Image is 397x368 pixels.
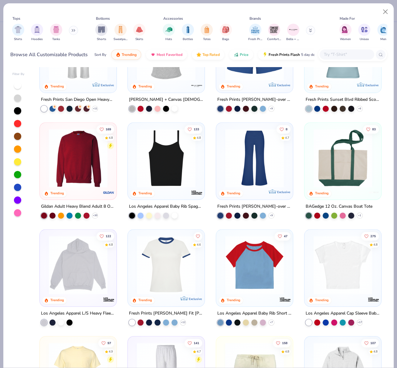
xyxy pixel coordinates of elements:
div: Los Angeles Apparel Cap Sleeve Baby Rib Crop Top [306,309,380,317]
span: Women [340,37,351,42]
div: filter for Skirts [133,24,145,42]
div: filter for Fresh Prints [248,24,262,42]
span: Price [240,52,249,57]
img: Comfort Colors Image [270,25,279,34]
span: + 11 [93,107,97,111]
span: + 17 [357,320,362,324]
span: Fresh Prints [248,37,262,42]
button: Fresh Prints Flash5 day delivery [258,49,328,60]
img: Shirts Image [15,26,22,33]
img: 7a261990-f1c3-47fe-abf2-b94cf530bb8d [110,236,175,294]
div: Fresh Prints [PERSON_NAME]-over Flared Pants [217,203,292,210]
div: Tops [12,16,20,21]
button: Like [275,232,290,240]
div: filter for Bella + Canvas [286,24,300,42]
span: Bottles [183,37,193,42]
div: Brands [249,16,261,21]
img: Los Angeles Apparel logo [279,293,291,305]
img: BAGedge logo [367,186,379,199]
span: Exclusive [277,83,290,87]
div: 4.6 [197,242,201,247]
img: 4c43767e-b43d-41ae-ac30-96e6ebada8dd [110,129,175,187]
button: filter button [50,24,62,42]
div: filter for Bottles [182,24,194,42]
button: Like [277,125,290,133]
button: Like [97,232,114,240]
span: 158 [282,341,287,344]
span: Bags [222,37,229,42]
span: Shirts [14,37,22,42]
button: filter button [201,24,213,42]
span: + 7 [270,320,273,324]
span: Sweatpants [114,37,127,42]
div: Los Angeles Apparel Baby Rib Spaghetti Tank [129,203,203,210]
div: Fresh Prints [PERSON_NAME]-over Lounge Shorts [217,96,292,104]
span: Men [380,37,386,42]
button: filter button [133,24,145,42]
div: filter for Totes [201,24,213,42]
button: Like [361,232,379,240]
div: 4.8 [109,135,113,140]
div: filter for Women [339,24,351,42]
img: flash.gif [263,52,267,57]
span: 8 [286,128,287,131]
div: Gildan Adult Heavy Blend Adult 8 Oz. 50/50 Fleece Crew [41,203,115,210]
img: Sweatpants Image [117,26,124,33]
img: 6531d6c5-84f2-4e2d-81e4-76e2114e47c4 [46,236,110,294]
div: 4.8 [109,242,113,247]
span: Trending [122,52,137,57]
div: 4.8 [373,242,378,247]
button: Like [194,232,202,240]
div: Los Angeles Apparel Baby Rib Short Sleeve Raglan [217,309,292,317]
span: + 9 [270,107,273,111]
span: Top Rated [202,52,220,57]
div: BAGedge 12 Oz. Canvas Boat Tote [306,203,372,210]
img: Los Angeles Apparel logo [102,293,114,305]
img: cbf11e79-2adf-4c6b-b19e-3da42613dd1b [134,129,198,187]
img: Bella + Canvas logo [191,80,203,92]
img: TopRated.gif [196,52,201,57]
div: Sort By [94,52,106,57]
div: 4.8 [285,349,289,354]
img: Bella + Canvas Image [289,25,298,34]
span: Fresh Prints Flash [269,52,300,57]
img: Gildan logo [102,186,114,199]
div: filter for Shorts [95,24,107,42]
span: Comfort Colors [267,37,281,42]
div: filter for Tanks [50,24,62,42]
div: Fresh Prints San Diego Open Heavyweight Sweatpants [41,96,115,104]
span: Most Favorited [157,52,182,57]
img: Unisex Image [361,26,368,33]
span: + 30 [93,214,97,217]
span: + 12 [181,320,185,324]
span: Exclusive [100,83,114,87]
div: filter for Unisex [358,24,370,42]
img: 0486bd9f-63a6-4ed9-b254-6ac5fae3ddb5 [310,129,375,187]
img: Hoodies Image [34,26,40,33]
input: Try "T-Shirt" [323,51,370,58]
div: Accessories [163,16,183,21]
button: Close [380,6,391,18]
div: filter for Hats [163,24,175,42]
span: Unisex [360,37,369,42]
button: filter button [339,24,351,42]
div: 4.7 [197,349,201,354]
img: c7b025ed-4e20-46ac-9c52-55bc1f9f47df [46,129,110,187]
div: Fresh Prints Sunset Blvd Ribbed Scoop Tank Top [306,96,380,104]
button: Like [98,339,114,347]
img: 10adaec1-cca8-4d85-a768-f31403859a58 [134,236,198,294]
div: Bottoms [96,16,110,21]
span: Tanks [52,37,60,42]
span: 141 [194,341,199,344]
img: 1633acb1-e9a5-445a-8601-4ed2dacc642d [222,236,287,294]
div: filter for Shirts [12,24,24,42]
button: filter button [163,24,175,42]
span: + 6 [358,107,361,111]
button: Like [185,125,202,133]
button: filter button [31,24,43,42]
span: Hats [165,37,172,42]
button: filter button [12,24,24,42]
span: 97 [107,341,111,344]
img: Men Image [380,26,387,33]
button: Top Rated [192,49,224,60]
